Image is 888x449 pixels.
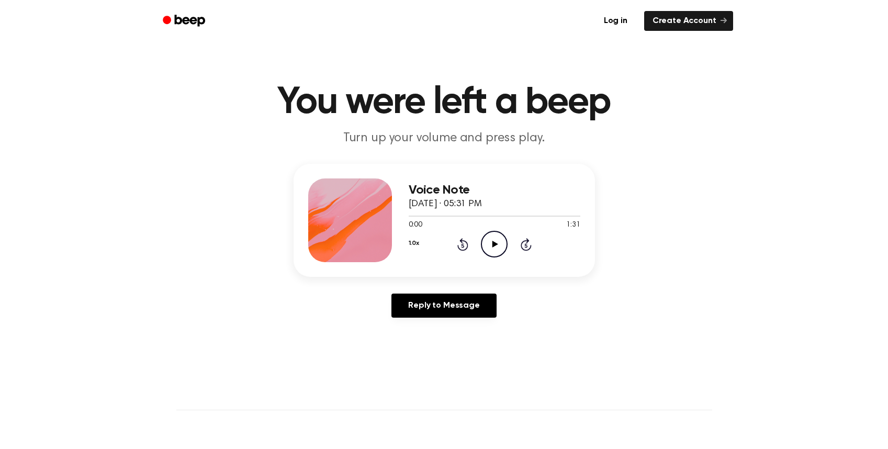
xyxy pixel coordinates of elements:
span: [DATE] · 05:31 PM [409,199,482,209]
span: 0:00 [409,220,422,231]
a: Create Account [644,11,733,31]
button: 1.0x [409,234,419,252]
a: Log in [593,9,638,33]
a: Beep [155,11,215,31]
a: Reply to Message [391,294,496,318]
h1: You were left a beep [176,84,712,121]
p: Turn up your volume and press play. [243,130,645,147]
h3: Voice Note [409,183,580,197]
span: 1:31 [566,220,580,231]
